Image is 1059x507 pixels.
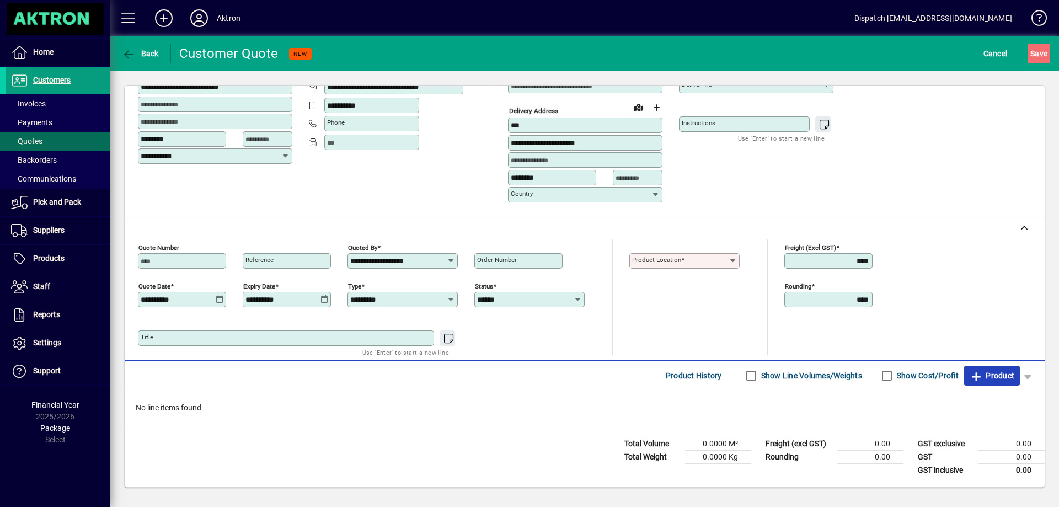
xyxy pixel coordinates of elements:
label: Show Line Volumes/Weights [759,370,862,381]
a: Payments [6,113,110,132]
span: Payments [11,118,52,127]
div: Customer Quote [179,45,279,62]
mat-label: Freight (excl GST) [785,243,836,251]
span: Pick and Pack [33,198,81,206]
a: Invoices [6,94,110,113]
mat-label: Title [141,333,153,341]
td: 0.00 [837,437,903,450]
button: Product [964,366,1020,386]
button: Choose address [648,99,665,116]
span: Invoices [11,99,46,108]
td: 0.0000 Kg [685,450,751,463]
label: Show Cost/Profit [895,370,959,381]
td: 0.00 [837,450,903,463]
a: Reports [6,301,110,329]
span: Cancel [983,45,1008,62]
span: Financial Year [31,401,79,409]
td: 0.00 [978,450,1045,463]
a: Settings [6,329,110,357]
div: No line items found [125,391,1045,425]
a: Support [6,357,110,385]
span: Suppliers [33,226,65,234]
span: Home [33,47,54,56]
mat-label: Order number [477,256,517,264]
td: GST exclusive [912,437,978,450]
td: 0.0000 M³ [685,437,751,450]
span: Customers [33,76,71,84]
td: Total Volume [619,437,685,450]
a: Quotes [6,132,110,151]
span: S [1030,49,1035,58]
span: ave [1030,45,1047,62]
mat-label: Instructions [682,119,715,127]
td: 0.00 [978,463,1045,477]
button: Save [1028,44,1050,63]
td: GST [912,450,978,463]
mat-label: Rounding [785,282,811,290]
mat-label: Quote number [138,243,179,251]
mat-label: Type [348,282,361,290]
app-page-header-button: Back [110,44,171,63]
a: Products [6,245,110,273]
span: Communications [11,174,76,183]
span: Products [33,254,65,263]
td: Total Weight [619,450,685,463]
span: Reports [33,310,60,319]
mat-label: Phone [327,119,345,126]
span: Package [40,424,70,433]
mat-label: Quoted by [348,243,377,251]
span: Back [122,49,159,58]
mat-label: Product location [632,256,681,264]
button: Product History [661,366,726,386]
td: GST inclusive [912,463,978,477]
button: Add [146,8,181,28]
a: Suppliers [6,217,110,244]
a: Home [6,39,110,66]
span: Product [970,367,1014,385]
td: Freight (excl GST) [760,437,837,450]
span: NEW [293,50,307,57]
button: Back [119,44,162,63]
a: Knowledge Base [1023,2,1045,38]
button: Cancel [981,44,1010,63]
a: Staff [6,273,110,301]
mat-label: Reference [245,256,274,264]
td: 0.00 [978,437,1045,450]
a: Communications [6,169,110,188]
span: Quotes [11,137,42,146]
mat-label: Quote date [138,282,170,290]
a: View on map [630,98,648,116]
span: Settings [33,338,61,347]
div: Aktron [217,9,240,27]
mat-label: Expiry date [243,282,275,290]
td: Rounding [760,450,837,463]
button: Profile [181,8,217,28]
mat-hint: Use 'Enter' to start a new line [362,346,449,359]
mat-label: Country [511,190,533,198]
div: Dispatch [EMAIL_ADDRESS][DOMAIN_NAME] [854,9,1012,27]
a: Pick and Pack [6,189,110,216]
span: Backorders [11,156,57,164]
mat-label: Status [475,282,493,290]
span: Product History [666,367,722,385]
mat-hint: Use 'Enter' to start a new line [738,132,825,145]
span: Support [33,366,61,375]
a: Backorders [6,151,110,169]
span: Staff [33,282,50,291]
